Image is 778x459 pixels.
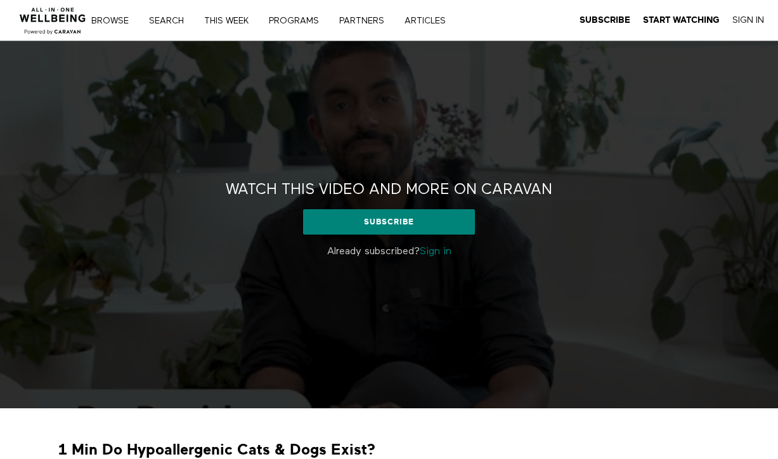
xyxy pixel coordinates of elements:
p: Already subscribed? [211,244,568,259]
a: PARTNERS [335,16,398,25]
a: Browse [87,16,142,25]
strong: Start Watching [643,15,720,25]
a: THIS WEEK [200,16,262,25]
a: ARTICLES [400,16,459,25]
strong: Subscribe [580,15,630,25]
nav: Primary [100,14,472,27]
a: Search [145,16,197,25]
a: Sign in [420,247,451,257]
a: PROGRAMS [264,16,332,25]
a: Subscribe [303,209,474,235]
a: Sign In [732,15,764,26]
h2: Watch this video and more on CARAVAN [226,180,552,200]
a: Subscribe [580,15,630,26]
a: Start Watching [643,15,720,26]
